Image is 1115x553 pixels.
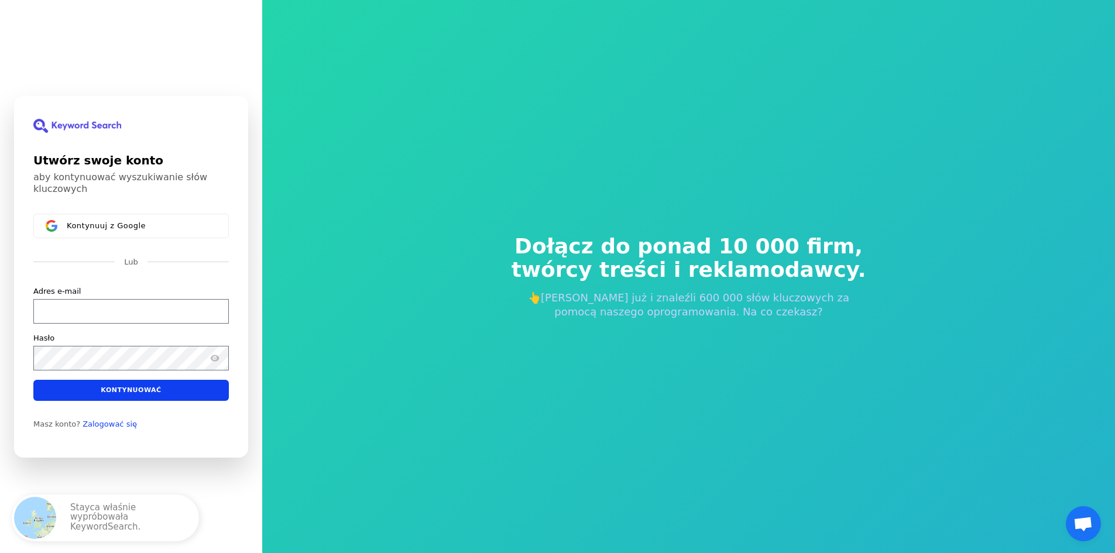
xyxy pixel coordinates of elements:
[124,257,138,266] font: Lub
[33,153,163,167] font: Utwórz swoje konto
[33,171,207,194] font: aby kontynuować wyszukiwanie słów kluczowych
[33,419,80,428] font: Masz konto?
[208,351,222,365] button: Pokaż hasło
[70,502,140,532] font: Stayca właśnie wypróbowała KeywordSearch.
[33,333,54,342] font: Hasło
[33,379,229,400] button: Kontynuować
[528,291,849,318] font: 👆[PERSON_NAME] już i znaleźli 600 000 słów kluczowych za pomocą naszego oprogramowania. Na co cze...
[33,119,121,133] img: Wyszukiwanie słów kluczowych
[33,214,229,238] button: Zaloguj się za pomocą GoogleKontynuuj z Google
[512,257,866,281] font: twórcy treści i reklamodawcy.
[514,234,863,258] font: Dołącz do ponad 10 000 firm,
[14,497,56,539] img: Zjednoczone Królestwo
[1066,506,1101,541] a: Otwarty czat
[101,386,161,394] font: Kontynuować
[33,286,81,295] font: Adres e-mail
[83,419,137,428] a: Zalogować się
[67,221,146,229] font: Kontynuuj z Google
[46,220,57,232] img: Zaloguj się za pomocą Google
